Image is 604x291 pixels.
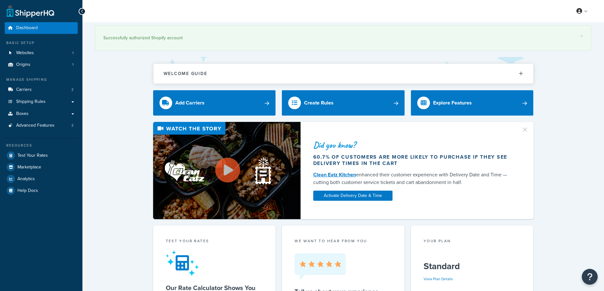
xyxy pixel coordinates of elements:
a: Origins1 [5,59,78,71]
button: Open Resource Center [582,269,598,285]
a: × [581,34,583,39]
span: Help Docs [17,188,38,193]
a: Dashboard [5,22,78,34]
div: Did you know? [313,141,514,149]
div: Explore Features [433,98,472,107]
div: Successfully authorized Shopify account [103,34,583,42]
div: Basic Setup [5,40,78,46]
span: Shipping Rules [16,99,46,104]
a: Marketplace [5,161,78,173]
div: enhanced their customer experience with Delivery Date and Time — cutting both customer service ti... [313,171,514,186]
span: Boxes [16,111,29,117]
a: Boxes [5,108,78,120]
span: Advanced Features [16,123,55,128]
a: Explore Features [411,90,534,116]
a: Help Docs [5,185,78,196]
a: Add Carriers [153,90,276,116]
span: 2 [71,87,74,92]
p: we want to hear from you [295,238,392,244]
li: Carriers [5,84,78,96]
span: Test Your Rates [17,153,48,158]
a: Websites1 [5,47,78,59]
div: Manage Shipping [5,77,78,82]
a: Test Your Rates [5,150,78,161]
div: 60.7% of customers are more likely to purchase if they see delivery times in the cart [313,154,514,167]
a: Clean Eatz Kitchen [313,171,356,178]
h5: Standard [424,261,521,271]
a: Advanced Features2 [5,120,78,131]
button: Welcome Guide [153,64,533,84]
span: 2 [71,123,74,128]
span: Carriers [16,87,32,92]
div: Add Carriers [175,98,205,107]
span: 1 [72,62,74,67]
span: Dashboard [16,25,38,31]
a: View Plan Details [424,276,453,282]
a: Create Rules [282,90,405,116]
li: Websites [5,47,78,59]
div: Your Plan [424,238,521,245]
img: Video thumbnail [153,122,301,219]
span: 1 [72,50,74,56]
a: Analytics [5,173,78,185]
div: Test your rates [166,238,263,245]
span: Analytics [17,176,35,182]
span: Marketplace [17,165,41,170]
li: Origins [5,59,78,71]
a: Activate Delivery Date & Time [313,191,393,201]
div: Create Rules [304,98,334,107]
h2: Welcome Guide [164,71,207,76]
span: Origins [16,62,30,67]
li: Advanced Features [5,120,78,131]
span: Websites [16,50,34,56]
div: Resources [5,143,78,148]
a: Carriers2 [5,84,78,96]
a: Shipping Rules [5,96,78,108]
